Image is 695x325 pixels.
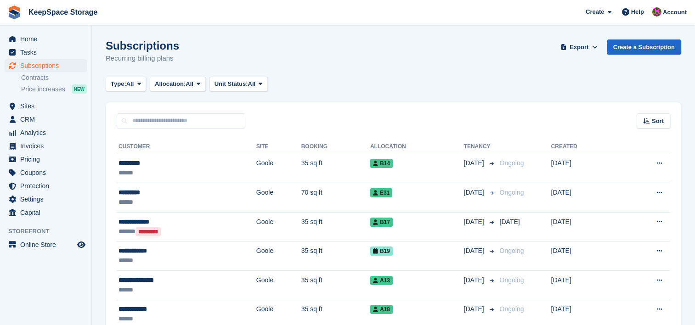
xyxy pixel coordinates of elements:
a: Create a Subscription [607,39,681,55]
td: Goole [256,183,301,213]
a: menu [5,206,87,219]
span: Subscriptions [20,59,75,72]
th: Tenancy [464,140,496,154]
span: Help [631,7,644,17]
span: Home [20,33,75,45]
span: [DATE] [464,275,486,285]
span: [DATE] [464,217,486,227]
td: Goole [256,271,301,300]
span: All [248,79,256,89]
span: Allocation: [155,79,186,89]
a: menu [5,140,87,152]
td: Goole [256,241,301,271]
span: Ongoing [500,247,524,254]
span: Invoices [20,140,75,152]
span: Ongoing [500,159,524,167]
td: 35 sq ft [301,212,370,241]
button: Allocation: All [150,77,206,92]
span: Tasks [20,46,75,59]
a: menu [5,113,87,126]
span: B17 [370,218,393,227]
span: Account [663,8,687,17]
a: menu [5,33,87,45]
span: All [186,79,193,89]
th: Booking [301,140,370,154]
a: menu [5,100,87,112]
td: [DATE] [551,154,620,183]
a: menu [5,179,87,192]
img: stora-icon-8386f47178a22dfd0bd8f6a31ec36ba5ce8667c1dd55bd0f319d3a0aa187defe.svg [7,6,21,19]
span: Unit Status: [215,79,248,89]
span: Analytics [20,126,75,139]
span: Export [570,43,588,52]
a: menu [5,59,87,72]
td: [DATE] [551,212,620,241]
span: [DATE] [500,218,520,225]
a: Price increases NEW [21,84,87,94]
td: [DATE] [551,183,620,213]
td: 35 sq ft [301,154,370,183]
span: Coupons [20,166,75,179]
span: A18 [370,305,393,314]
span: Sort [652,117,664,126]
span: B14 [370,159,393,168]
span: Ongoing [500,276,524,284]
span: E31 [370,188,392,197]
span: [DATE] [464,158,486,168]
td: 35 sq ft [301,241,370,271]
p: Recurring billing plans [106,53,179,64]
td: 35 sq ft [301,271,370,300]
th: Allocation [370,140,464,154]
span: Pricing [20,153,75,166]
span: [DATE] [464,304,486,314]
th: Site [256,140,301,154]
th: Created [551,140,620,154]
span: [DATE] [464,188,486,197]
span: Sites [20,100,75,112]
div: NEW [72,84,87,94]
a: KeepSpace Storage [25,5,101,20]
td: 70 sq ft [301,183,370,213]
span: Ongoing [500,189,524,196]
span: A13 [370,276,393,285]
span: Capital [20,206,75,219]
span: Online Store [20,238,75,251]
button: Unit Status: All [209,77,268,92]
a: Contracts [21,73,87,82]
a: menu [5,126,87,139]
img: John Fletcher [652,7,661,17]
span: Price increases [21,85,65,94]
a: menu [5,46,87,59]
span: Create [586,7,604,17]
span: B19 [370,247,393,256]
th: Customer [117,140,256,154]
span: Type: [111,79,126,89]
a: menu [5,193,87,206]
span: [DATE] [464,246,486,256]
span: Ongoing [500,305,524,313]
span: Storefront [8,227,91,236]
a: menu [5,153,87,166]
button: Type: All [106,77,146,92]
span: Protection [20,179,75,192]
span: Settings [20,193,75,206]
a: Preview store [76,239,87,250]
td: Goole [256,154,301,183]
span: CRM [20,113,75,126]
td: [DATE] [551,241,620,271]
td: Goole [256,212,301,241]
button: Export [559,39,599,55]
span: All [126,79,134,89]
td: [DATE] [551,271,620,300]
a: menu [5,166,87,179]
h1: Subscriptions [106,39,179,52]
a: menu [5,238,87,251]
